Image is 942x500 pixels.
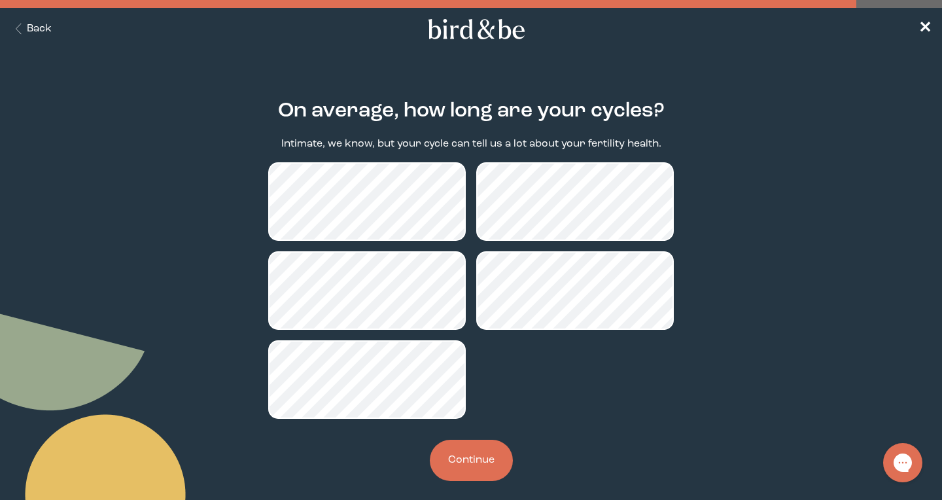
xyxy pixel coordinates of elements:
[877,438,929,487] iframe: Gorgias live chat messenger
[918,21,932,37] span: ✕
[281,137,661,152] p: Intimate, we know, but your cycle can tell us a lot about your fertility health.
[278,96,665,126] h2: On average, how long are your cycles?
[430,440,513,481] button: Continue
[918,18,932,41] a: ✕
[10,22,52,37] button: Back Button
